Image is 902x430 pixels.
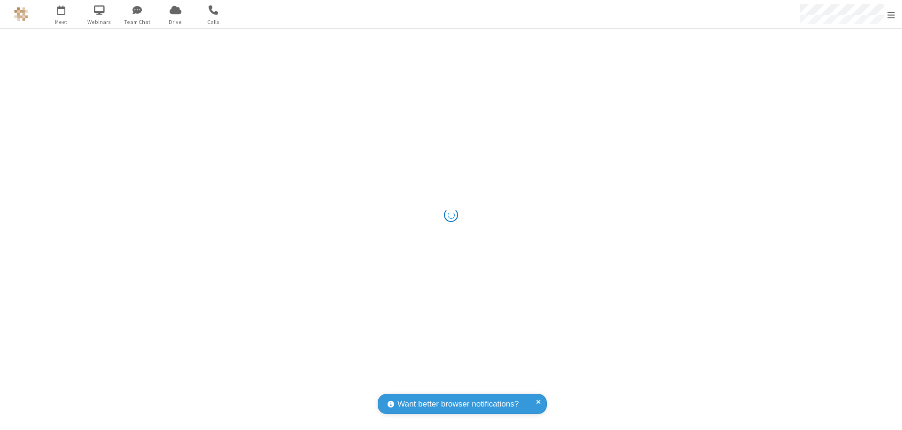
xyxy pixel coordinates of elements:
[14,7,28,21] img: QA Selenium DO NOT DELETE OR CHANGE
[158,18,193,26] span: Drive
[44,18,79,26] span: Meet
[397,398,519,410] span: Want better browser notifications?
[120,18,155,26] span: Team Chat
[82,18,117,26] span: Webinars
[196,18,231,26] span: Calls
